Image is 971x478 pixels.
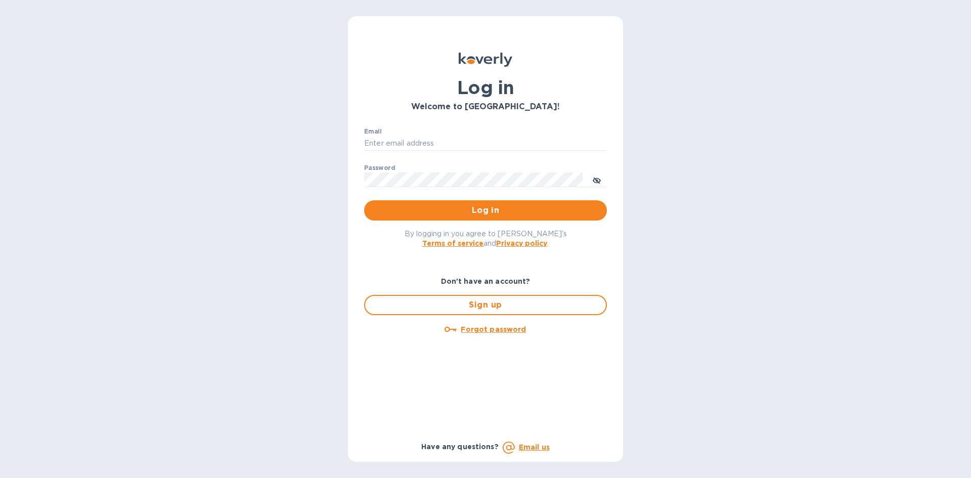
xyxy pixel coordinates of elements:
[373,299,598,311] span: Sign up
[364,295,607,315] button: Sign up
[364,165,395,171] label: Password
[364,200,607,221] button: Log in
[496,239,547,247] a: Privacy policy
[364,136,607,151] input: Enter email address
[364,77,607,98] h1: Log in
[461,325,526,333] u: Forgot password
[422,239,483,247] a: Terms of service
[421,443,499,451] b: Have any questions?
[364,102,607,112] h3: Welcome to [GEOGRAPHIC_DATA]!
[459,53,512,67] img: Koverly
[364,128,382,135] label: Email
[405,230,567,247] span: By logging in you agree to [PERSON_NAME]'s and .
[372,204,599,216] span: Log in
[441,277,531,285] b: Don't have an account?
[587,169,607,190] button: toggle password visibility
[519,443,550,451] a: Email us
